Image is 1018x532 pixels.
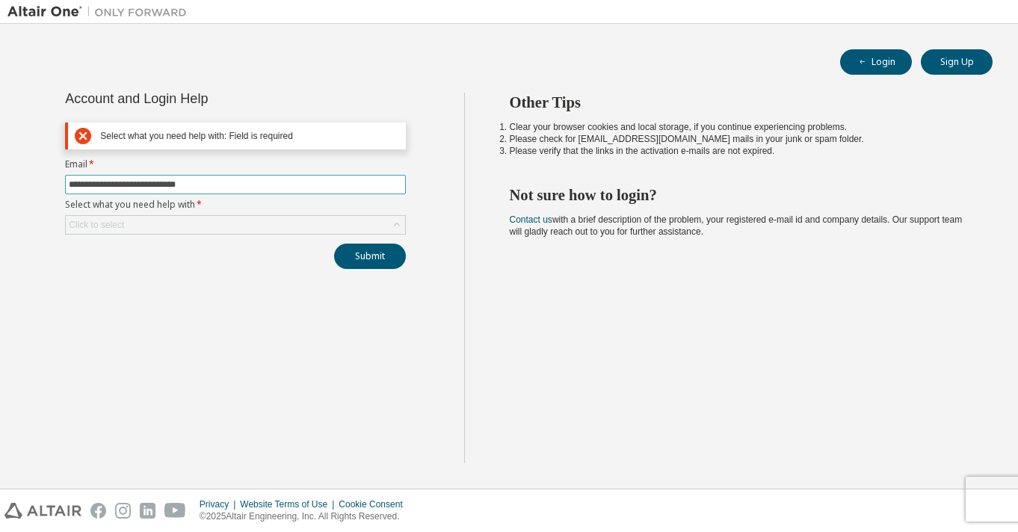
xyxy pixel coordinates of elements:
h2: Other Tips [510,93,966,112]
div: Select what you need help with: Field is required [100,131,399,142]
div: Click to select [66,216,405,234]
img: facebook.svg [90,503,106,519]
label: Email [65,158,406,170]
div: Click to select [69,219,124,231]
label: Select what you need help with [65,199,406,211]
div: Website Terms of Use [240,498,339,510]
button: Sign Up [921,49,993,75]
button: Submit [334,244,406,269]
p: © 2025 Altair Engineering, Inc. All Rights Reserved. [200,510,412,523]
img: altair_logo.svg [4,503,81,519]
button: Login [840,49,912,75]
div: Account and Login Help [65,93,338,105]
li: Please verify that the links in the activation e-mails are not expired. [510,145,966,157]
img: youtube.svg [164,503,186,519]
img: Altair One [7,4,194,19]
div: Privacy [200,498,240,510]
li: Please check for [EMAIL_ADDRESS][DOMAIN_NAME] mails in your junk or spam folder. [510,133,966,145]
span: with a brief description of the problem, your registered e-mail id and company details. Our suppo... [510,214,963,237]
div: Cookie Consent [339,498,411,510]
li: Clear your browser cookies and local storage, if you continue experiencing problems. [510,121,966,133]
h2: Not sure how to login? [510,185,966,205]
a: Contact us [510,214,552,225]
img: instagram.svg [115,503,131,519]
img: linkedin.svg [140,503,155,519]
